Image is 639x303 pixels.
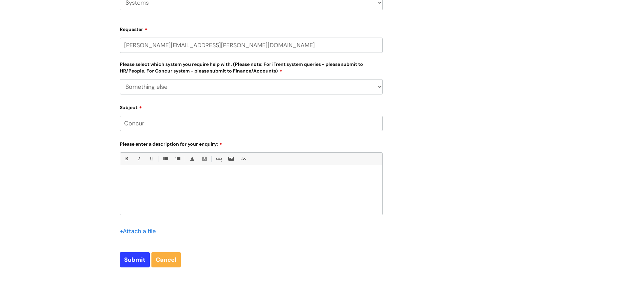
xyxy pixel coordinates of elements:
label: Subject [120,102,383,110]
a: Italic (Ctrl-I) [134,155,143,163]
input: Submit [120,252,150,267]
span: + [120,227,123,235]
label: Please enter a description for your enquiry: [120,139,383,147]
a: Font Color [188,155,196,163]
a: Link [214,155,223,163]
a: Insert Image... [227,155,235,163]
label: Requester [120,24,383,32]
div: Attach a file [120,226,160,236]
a: 1. Ordered List (Ctrl-Shift-8) [173,155,182,163]
a: • Unordered List (Ctrl-Shift-7) [161,155,169,163]
a: Bold (Ctrl-B) [122,155,130,163]
a: Back Color [200,155,208,163]
a: Underline(Ctrl-U) [147,155,155,163]
label: Please select which system you require help with. (Please note: For iTrent system queries - pleas... [120,60,383,74]
a: Remove formatting (Ctrl-\) [239,155,247,163]
input: Email [120,38,383,53]
a: Cancel [151,252,181,267]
